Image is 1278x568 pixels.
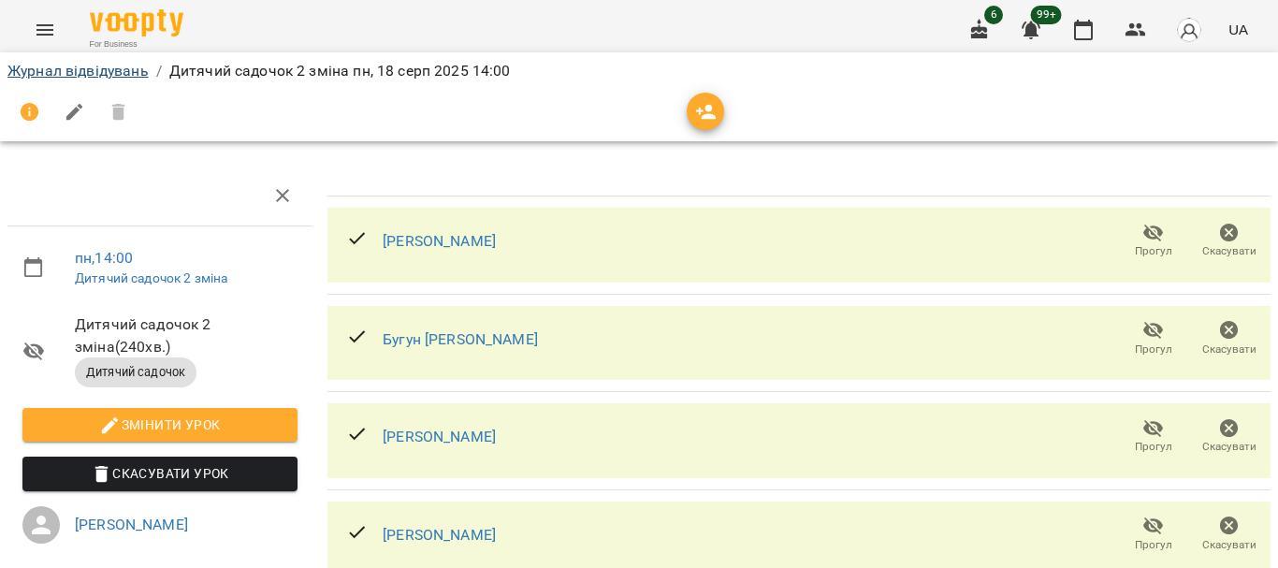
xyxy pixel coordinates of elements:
[1135,537,1172,553] span: Прогул
[75,249,133,267] a: пн , 14:00
[383,526,496,544] a: [PERSON_NAME]
[7,60,1271,82] nav: breadcrumb
[383,428,496,445] a: [PERSON_NAME]
[75,516,188,533] a: [PERSON_NAME]
[7,62,149,80] a: Журнал відвідувань
[156,60,162,82] li: /
[1191,313,1267,365] button: Скасувати
[383,232,496,250] a: [PERSON_NAME]
[1135,243,1172,259] span: Прогул
[1228,20,1248,39] span: UA
[1176,17,1202,43] img: avatar_s.png
[1115,215,1191,268] button: Прогул
[22,7,67,52] button: Menu
[37,414,283,436] span: Змінити урок
[1135,342,1172,357] span: Прогул
[90,38,183,51] span: For Business
[1135,439,1172,455] span: Прогул
[75,313,298,357] span: Дитячий садочок 2 зміна ( 240 хв. )
[22,457,298,490] button: Скасувати Урок
[1115,313,1191,365] button: Прогул
[1191,509,1267,561] button: Скасувати
[1221,12,1256,47] button: UA
[1191,215,1267,268] button: Скасувати
[22,408,298,442] button: Змінити урок
[90,9,183,36] img: Voopty Logo
[1202,537,1256,553] span: Скасувати
[1202,342,1256,357] span: Скасувати
[1191,411,1267,463] button: Скасувати
[1115,509,1191,561] button: Прогул
[1031,6,1062,24] span: 99+
[75,364,196,381] span: Дитячий садочок
[1202,439,1256,455] span: Скасувати
[75,270,227,285] a: Дитячий садочок 2 зміна
[169,60,511,82] p: Дитячий садочок 2 зміна пн, 18 серп 2025 14:00
[1115,411,1191,463] button: Прогул
[383,330,538,348] a: Бугун [PERSON_NAME]
[1202,243,1256,259] span: Скасувати
[37,462,283,485] span: Скасувати Урок
[984,6,1003,24] span: 6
